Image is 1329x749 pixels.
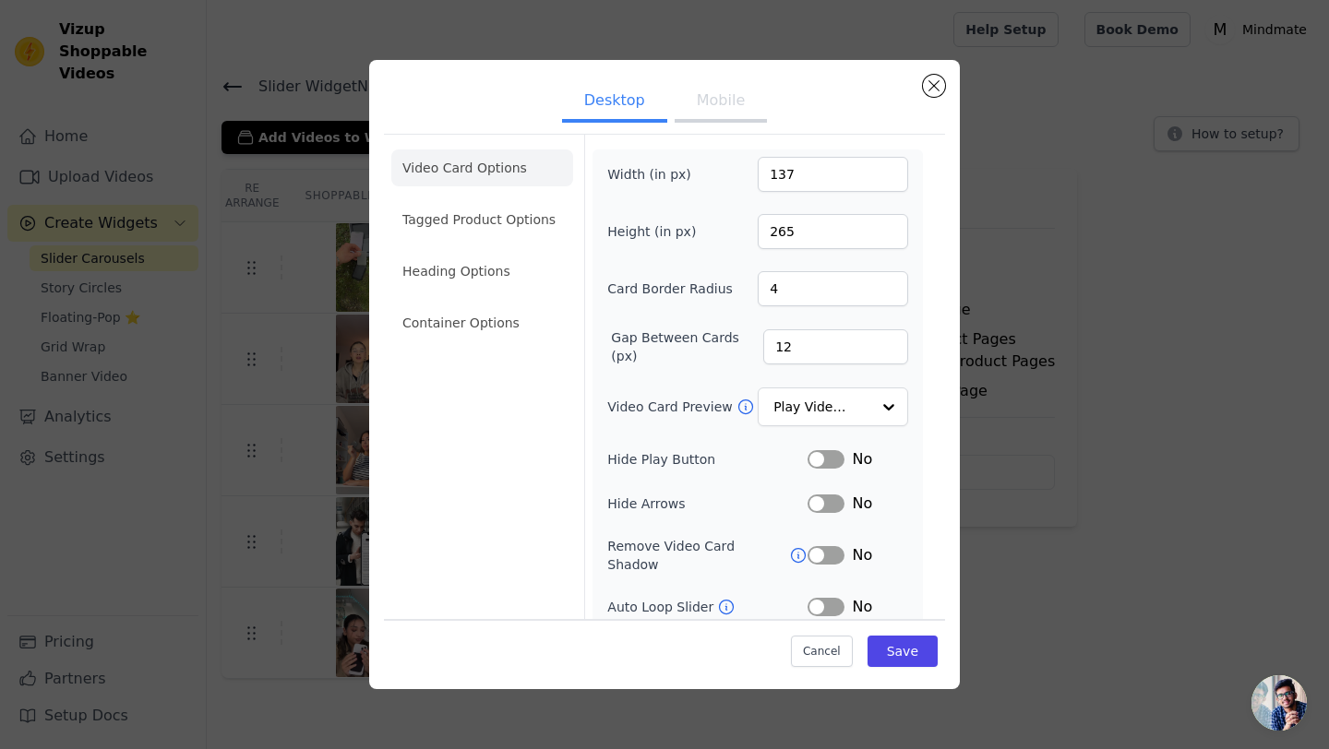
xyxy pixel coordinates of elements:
button: Save [868,636,938,667]
span: No [852,544,872,566]
label: Hide Play Button [607,450,808,469]
label: Width (in px) [607,165,708,184]
label: Auto Loop Slider [607,598,717,616]
label: Card Border Radius [607,279,733,298]
span: No [852,448,872,470]
li: Heading Options [391,253,573,290]
button: Close modal [923,75,945,97]
label: Height (in px) [607,222,708,241]
span: No [852,596,872,618]
li: Video Card Options [391,149,573,186]
button: Mobile [675,82,767,123]
label: Video Card Preview [607,398,736,416]
label: Gap Between Cards (px) [611,328,763,365]
label: Hide Arrows [607,494,808,513]
a: Chat öffnen [1251,675,1307,731]
button: Desktop [562,82,667,123]
li: Tagged Product Options [391,201,573,238]
span: No [852,493,872,515]
label: Remove Video Card Shadow [607,537,789,574]
li: Container Options [391,304,573,341]
button: Cancel [791,636,853,667]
